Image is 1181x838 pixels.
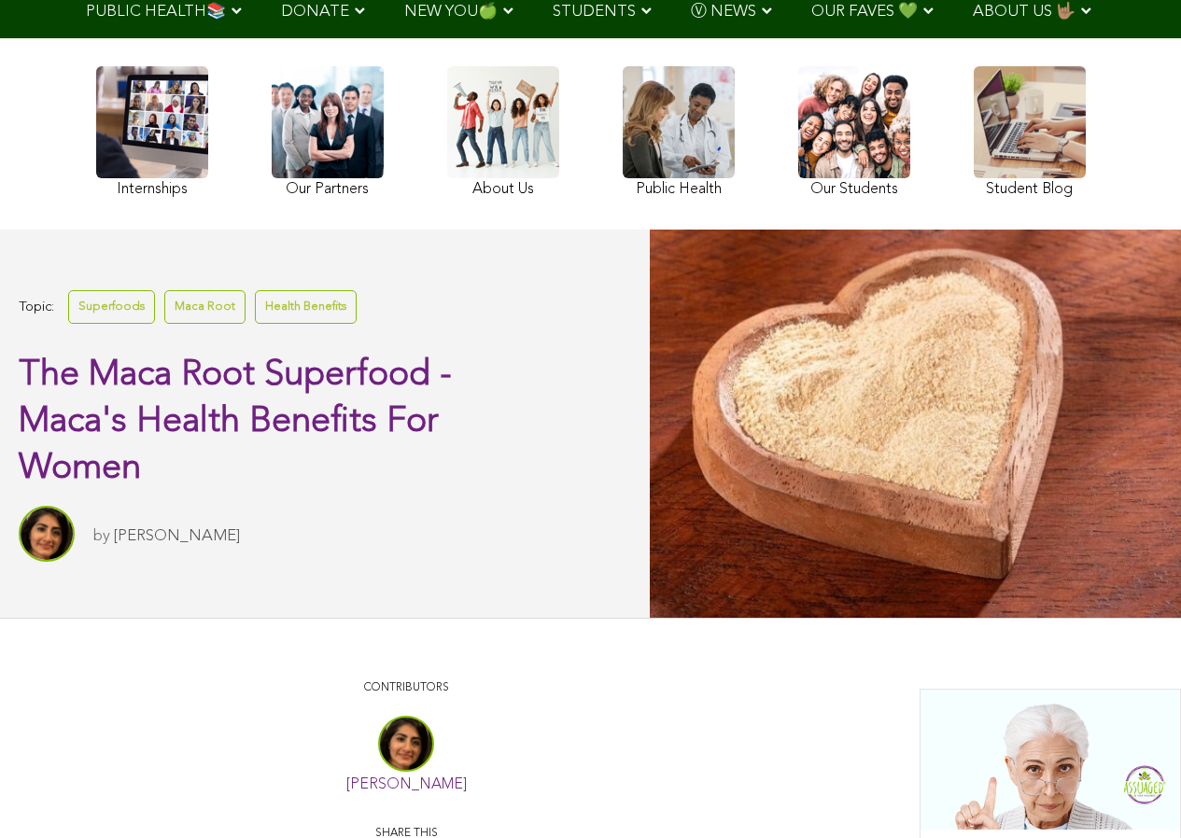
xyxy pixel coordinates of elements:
span: STUDENTS [553,4,636,20]
span: Ⓥ NEWS [691,4,756,20]
a: Maca Root [164,290,246,323]
span: DONATE [281,4,349,20]
span: PUBLIC HEALTH📚 [86,4,226,20]
a: [PERSON_NAME] [346,777,467,792]
span: The Maca Root Superfood - Maca's Health Benefits For Women [19,357,452,486]
p: CONTRIBUTORS [103,679,710,697]
img: Sitara Darvish [19,506,75,562]
span: NEW YOU🍏 [404,4,498,20]
span: ABOUT US 🤟🏽 [973,4,1076,20]
a: Superfoods [68,290,155,323]
a: [PERSON_NAME] [114,528,240,544]
iframe: Chat Widget [1088,748,1181,838]
a: Health Benefits [255,290,357,323]
span: by [93,528,110,544]
span: Topic: [19,295,54,320]
span: OUR FAVES 💚 [811,4,918,20]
